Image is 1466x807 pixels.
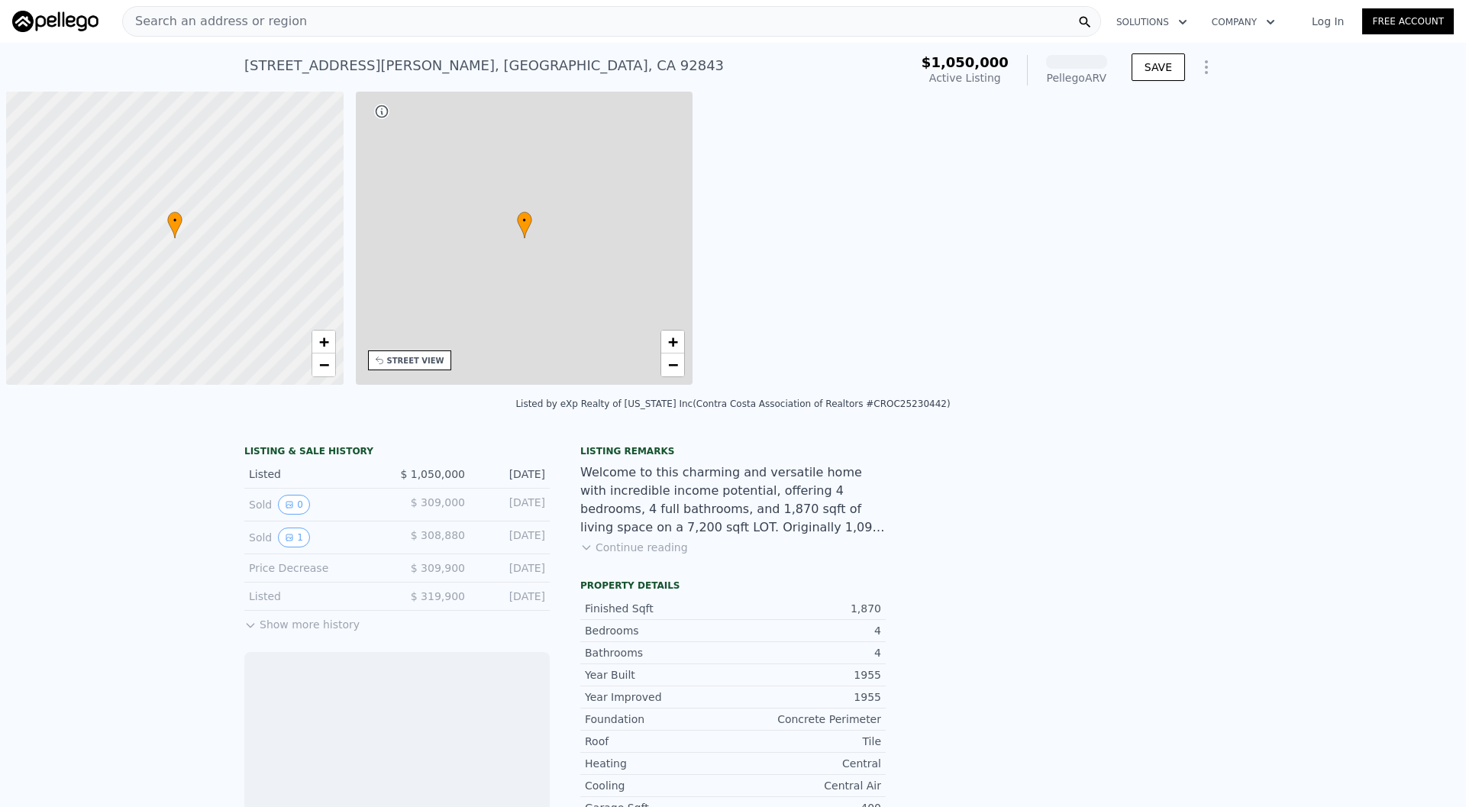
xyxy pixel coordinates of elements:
[585,756,733,771] div: Heating
[1293,14,1362,29] a: Log In
[312,353,335,376] a: Zoom out
[477,589,545,604] div: [DATE]
[585,601,733,616] div: Finished Sqft
[249,528,385,547] div: Sold
[922,54,1009,70] span: $1,050,000
[733,689,881,705] div: 1955
[411,496,465,508] span: $ 309,000
[585,667,733,683] div: Year Built
[167,214,182,228] span: •
[249,560,385,576] div: Price Decrease
[400,468,465,480] span: $ 1,050,000
[387,355,444,366] div: STREET VIEW
[517,211,532,238] div: •
[668,355,678,374] span: −
[411,562,465,574] span: $ 309,900
[249,466,385,482] div: Listed
[517,214,532,228] span: •
[580,445,886,457] div: Listing remarks
[733,778,881,793] div: Central Air
[1200,8,1287,36] button: Company
[318,332,328,351] span: +
[733,601,881,616] div: 1,870
[318,355,328,374] span: −
[585,712,733,727] div: Foundation
[733,756,881,771] div: Central
[278,495,310,515] button: View historical data
[515,399,950,409] div: Listed by eXp Realty of [US_STATE] Inc (Contra Costa Association of Realtors #CROC25230442)
[1191,52,1222,82] button: Show Options
[733,734,881,749] div: Tile
[477,495,545,515] div: [DATE]
[249,589,385,604] div: Listed
[733,667,881,683] div: 1955
[12,11,98,32] img: Pellego
[929,72,1001,84] span: Active Listing
[167,211,182,238] div: •
[1132,53,1185,81] button: SAVE
[733,645,881,660] div: 4
[733,623,881,638] div: 4
[580,579,886,592] div: Property details
[585,645,733,660] div: Bathrooms
[661,353,684,376] a: Zoom out
[278,528,310,547] button: View historical data
[411,590,465,602] span: $ 319,900
[585,734,733,749] div: Roof
[580,540,688,555] button: Continue reading
[244,55,724,76] div: [STREET_ADDRESS][PERSON_NAME] , [GEOGRAPHIC_DATA] , CA 92843
[123,12,307,31] span: Search an address or region
[249,495,385,515] div: Sold
[585,623,733,638] div: Bedrooms
[477,528,545,547] div: [DATE]
[312,331,335,353] a: Zoom in
[477,560,545,576] div: [DATE]
[1362,8,1454,34] a: Free Account
[411,529,465,541] span: $ 308,880
[661,331,684,353] a: Zoom in
[668,332,678,351] span: +
[244,611,360,632] button: Show more history
[585,689,733,705] div: Year Improved
[585,778,733,793] div: Cooling
[733,712,881,727] div: Concrete Perimeter
[1104,8,1200,36] button: Solutions
[477,466,545,482] div: [DATE]
[1046,70,1107,86] div: Pellego ARV
[580,463,886,537] div: Welcome to this charming and versatile home with incredible income potential, offering 4 bedrooms...
[244,445,550,460] div: LISTING & SALE HISTORY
